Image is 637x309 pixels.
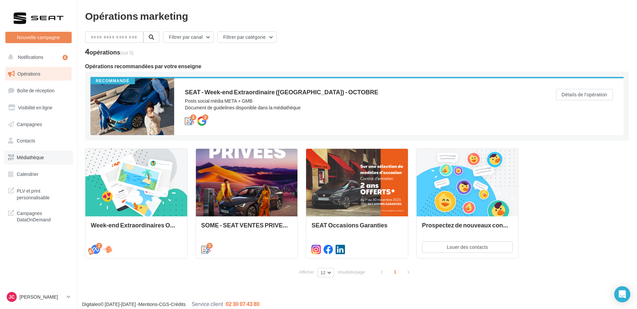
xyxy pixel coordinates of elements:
div: SEAT - Week-end Extraordinaire ([GEOGRAPHIC_DATA]) - OCTOBRE [185,89,529,95]
button: Louer des contacts [422,241,513,253]
span: © [DATE]-[DATE] - - - [82,301,260,307]
span: Campagnes DataOnDemand [17,209,69,223]
span: (sur 5) [120,50,134,56]
span: Afficher [299,269,314,275]
span: JC [9,294,15,300]
div: Posts social média META + GMB Document de guidelines disponible dans la médiathèque [185,98,529,111]
a: Contacts [4,134,73,148]
span: Notifications [18,54,43,60]
span: Visibilité en ligne [18,105,52,110]
span: Opérations [17,71,40,77]
span: Calendrier [17,171,39,177]
span: Boîte de réception [17,88,55,93]
div: 3 [207,243,213,249]
div: Prospectez de nouveaux contacts [422,222,513,235]
span: Campagnes [17,121,42,127]
div: 4 [85,48,134,56]
div: Opérations recommandées par votre enseigne [85,64,629,69]
a: Campagnes [4,117,73,131]
div: SEAT Occasions Garanties [311,222,403,235]
a: Calendrier [4,167,73,181]
div: 2 [190,114,196,120]
a: Opérations [4,67,73,81]
div: SOME - SEAT VENTES PRIVEES [201,222,292,235]
a: JC [PERSON_NAME] [5,291,72,303]
div: 6 [63,55,68,60]
button: Filtrer par catégorie [217,31,277,43]
a: Mentions [138,301,157,307]
div: 2 [96,243,102,249]
a: Médiathèque [4,150,73,165]
span: résultats/page [338,269,365,275]
a: Digitaleo [82,301,100,307]
div: Week-end Extraordinaires Octobre 2025 [91,222,182,235]
button: Détails de l'opération [556,89,613,100]
button: 12 [317,268,334,277]
span: 1 [390,267,401,277]
span: PLV et print personnalisable [17,186,69,201]
div: opérations [89,49,134,55]
button: Notifications 6 [4,50,70,64]
span: 12 [321,270,326,275]
span: Service client [192,301,223,307]
div: Opérations marketing [85,11,629,21]
a: Campagnes DataOnDemand [4,206,73,226]
a: CGS [159,301,169,307]
a: PLV et print personnalisable [4,184,73,203]
div: Recommandé [90,78,135,84]
span: 02 30 07 43 80 [226,301,260,307]
a: Boîte de réception [4,83,73,98]
p: [PERSON_NAME] [19,294,64,300]
span: Contacts [17,138,35,143]
div: 2 [202,114,208,120]
span: Médiathèque [17,154,44,160]
a: Visibilité en ligne [4,101,73,115]
button: Nouvelle campagne [5,32,72,43]
a: Crédits [171,301,186,307]
button: Filtrer par canal [163,31,214,43]
div: Open Intercom Messenger [614,286,630,302]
